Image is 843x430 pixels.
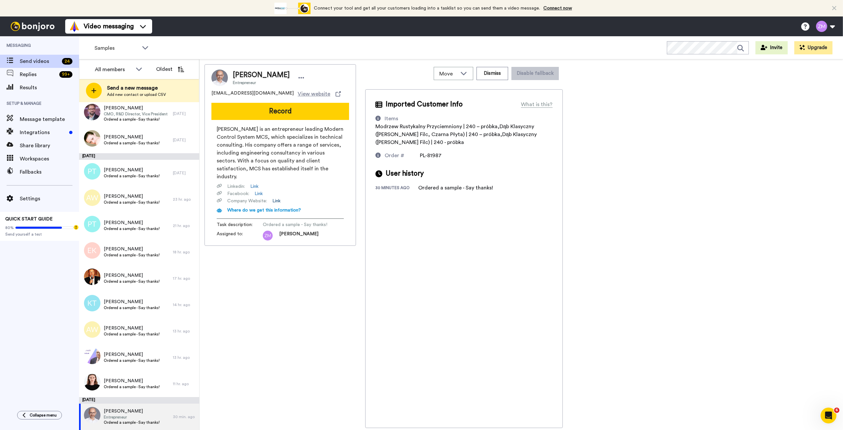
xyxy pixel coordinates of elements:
[375,124,537,145] span: Modrzew Rustykalny Przyciemniony | 240 – próbka,Dąb Klasyczny ([PERSON_NAME] Filc, Czarna Płyta) ...
[263,221,327,228] span: Ordered a sample - Say thanks!
[104,226,160,231] span: Ordered a sample - Say thanks!
[8,22,57,31] img: bj-logo-header-white.svg
[385,152,404,159] div: Order #
[314,6,540,11] span: Connect your tool and get all your customers loading into a tasklist so you can send them a video...
[84,407,100,423] img: d89a2f8d-bc01-41e0-a9c5-cc911c2614d2.jpg
[104,272,160,279] span: [PERSON_NAME]
[84,163,100,180] img: pt.png
[298,90,330,98] span: View website
[173,137,196,143] div: [DATE]
[107,84,166,92] span: Send a new message
[104,331,160,337] span: Ordered a sample - Say thanks!
[211,90,294,98] span: [EMAIL_ADDRESS][DOMAIN_NAME]
[521,100,553,108] div: What is this?
[834,408,839,413] span: 6
[20,115,79,123] span: Message template
[30,413,57,418] span: Collapse menu
[104,111,168,117] span: CMO, R&D Director, Vice President
[79,397,199,404] div: [DATE]
[173,111,196,116] div: [DATE]
[20,71,57,78] span: Replies
[173,223,196,228] div: 21 hr. ago
[173,329,196,334] div: 13 hr. ago
[104,420,160,425] span: Ordered a sample - Say thanks!
[104,279,160,284] span: Ordered a sample - Say thanks!
[173,276,196,281] div: 17 hr. ago
[20,168,79,176] span: Fallbacks
[420,153,442,158] span: PL-81987
[217,125,344,181] span: [PERSON_NAME] is an entrepreneur leading Modern Control System MCS, which specializes in technica...
[233,80,290,85] span: Entrepreneur
[439,70,457,78] span: Move
[59,71,72,78] div: 99 +
[104,305,160,310] span: Ordered a sample - Say thanks!
[104,219,160,226] span: [PERSON_NAME]
[386,100,463,109] span: Imported Customer Info
[104,384,160,389] span: Ordered a sample - Say thanks!
[173,355,196,360] div: 13 hr. ago
[227,183,245,190] span: Linkedin :
[104,200,160,205] span: Ordered a sample - Say thanks!
[227,190,249,197] span: Facebook :
[5,225,14,230] span: 80%
[233,70,290,80] span: [PERSON_NAME]
[375,185,418,192] div: 30 minutes ago
[73,224,79,230] div: Tooltip anchor
[20,142,79,150] span: Share library
[227,198,267,204] span: Company Website :
[173,381,196,387] div: 11 hr. ago
[418,184,493,192] div: Ordered a sample - Say thanks!
[794,41,832,54] button: Upgrade
[62,58,72,65] div: 24
[84,130,100,147] img: fb87b4f1-e4b7-47d8-a39c-f6ea01b78dc8.jpg
[84,374,100,390] img: 78712412-4ada-495c-b3d8-0546809a275c.jpg
[104,408,160,415] span: [PERSON_NAME]
[84,269,100,285] img: 992173d5-a385-4ecc-94a0-72d48db90b19.jpg
[84,22,134,31] span: Video messaging
[173,170,196,176] div: [DATE]
[173,249,196,255] div: 18 hr. ago
[211,70,228,86] img: Image of Maciej Ceterowski
[104,358,160,363] span: Ordered a sample - Say thanks!
[274,3,311,14] div: animation
[263,231,273,241] img: zm.png
[104,105,168,111] span: [PERSON_NAME]
[20,155,79,163] span: Workspaces
[543,6,572,11] a: Connect now
[69,21,80,32] img: vm-color.svg
[104,246,160,252] span: [PERSON_NAME]
[104,325,160,331] span: [PERSON_NAME]
[104,351,160,358] span: [PERSON_NAME]
[20,129,67,136] span: Integrations
[84,189,100,206] img: aw.png
[173,197,196,202] div: 23 hr. ago
[211,103,349,120] button: Record
[95,44,139,52] span: Samples
[298,90,341,98] a: View website
[385,115,398,123] div: Items
[95,66,132,73] div: All members
[755,41,788,54] button: Invite
[217,231,263,241] span: Assigned to:
[79,153,199,160] div: [DATE]
[104,173,160,179] span: Ordered a sample - Say thanks!
[104,299,160,305] span: [PERSON_NAME]
[104,134,160,140] span: [PERSON_NAME]
[84,242,100,259] img: ek.png
[173,302,196,307] div: 14 hr. ago
[84,295,100,311] img: kt.png
[5,217,53,221] span: QUICK START GUIDE
[84,216,100,232] img: pt.png
[227,208,301,213] span: Where do we get this information?
[279,231,318,241] span: [PERSON_NAME]
[84,321,100,338] img: aw.png
[511,67,559,80] button: Disable fallback
[250,183,258,190] a: Link
[20,195,79,203] span: Settings
[476,67,508,80] button: Dismiss
[104,252,160,258] span: Ordered a sample - Say thanks!
[104,117,168,122] span: Ordered a sample - Say thanks!
[255,190,263,197] a: Link
[104,140,160,146] span: Ordered a sample - Say thanks!
[84,348,100,364] img: ca32afa7-b1d8-4159-b6c2-0d4237cca80f.jpg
